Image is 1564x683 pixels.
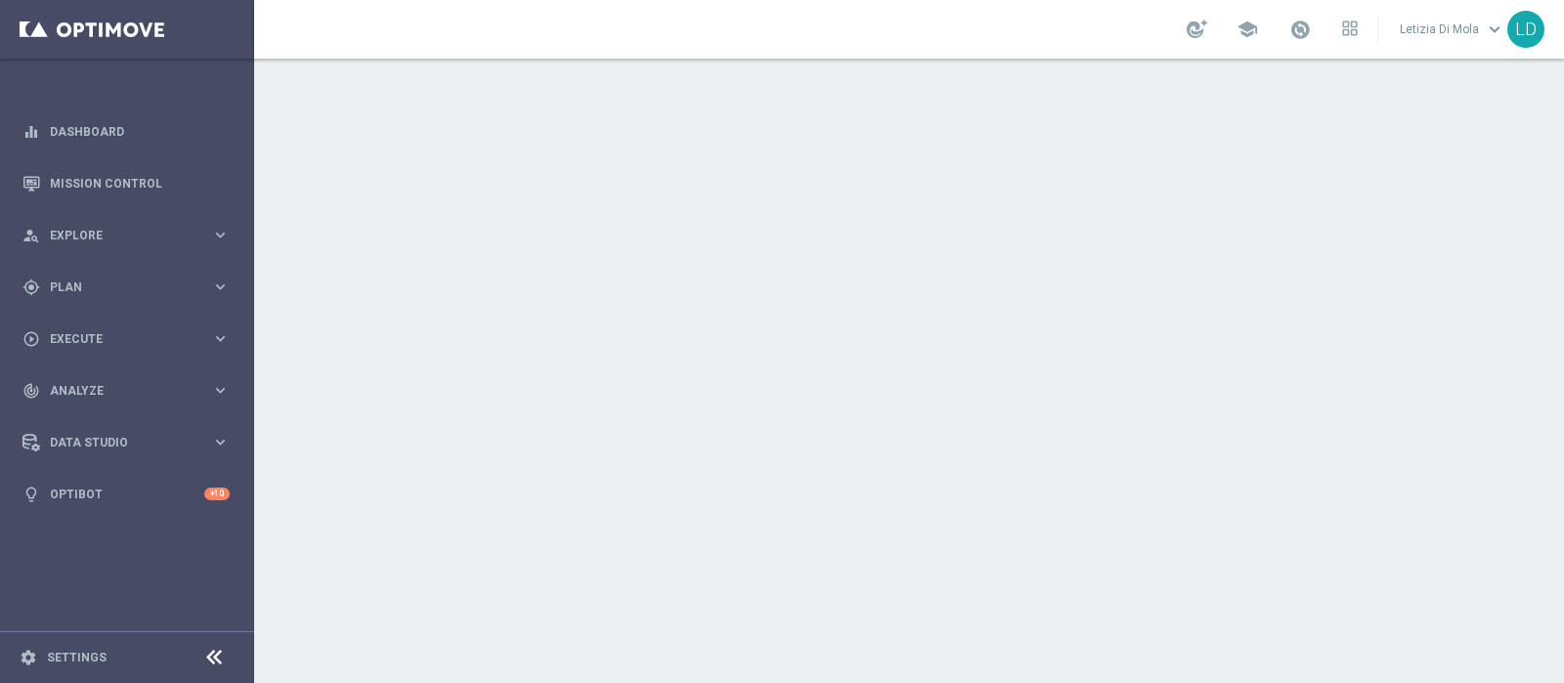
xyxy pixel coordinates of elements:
[22,176,231,192] button: Mission Control
[22,468,230,520] div: Optibot
[50,437,211,448] span: Data Studio
[1507,11,1544,48] div: LD
[22,486,40,503] i: lightbulb
[22,124,231,140] button: equalizer Dashboard
[22,157,230,209] div: Mission Control
[22,227,40,244] i: person_search
[22,331,231,347] button: play_circle_outline Execute keyboard_arrow_right
[47,652,107,663] a: Settings
[1237,19,1258,40] span: school
[22,106,230,157] div: Dashboard
[211,226,230,244] i: keyboard_arrow_right
[22,435,231,450] button: Data Studio keyboard_arrow_right
[50,230,211,241] span: Explore
[50,468,204,520] a: Optibot
[1484,19,1505,40] span: keyboard_arrow_down
[50,157,230,209] a: Mission Control
[22,227,211,244] div: Explore
[22,123,40,141] i: equalizer
[22,434,211,451] div: Data Studio
[204,488,230,500] div: +10
[1398,15,1507,44] a: Letizia Di Molakeyboard_arrow_down
[50,333,211,345] span: Execute
[22,382,211,400] div: Analyze
[211,277,230,296] i: keyboard_arrow_right
[22,487,231,502] button: lightbulb Optibot +10
[50,106,230,157] a: Dashboard
[211,329,230,348] i: keyboard_arrow_right
[22,383,231,399] button: track_changes Analyze keyboard_arrow_right
[22,382,40,400] i: track_changes
[22,228,231,243] button: person_search Explore keyboard_arrow_right
[22,330,40,348] i: play_circle_outline
[22,278,211,296] div: Plan
[211,381,230,400] i: keyboard_arrow_right
[22,278,40,296] i: gps_fixed
[22,279,231,295] button: gps_fixed Plan keyboard_arrow_right
[50,281,211,293] span: Plan
[22,330,211,348] div: Execute
[211,433,230,451] i: keyboard_arrow_right
[50,385,211,397] span: Analyze
[20,649,37,666] i: settings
